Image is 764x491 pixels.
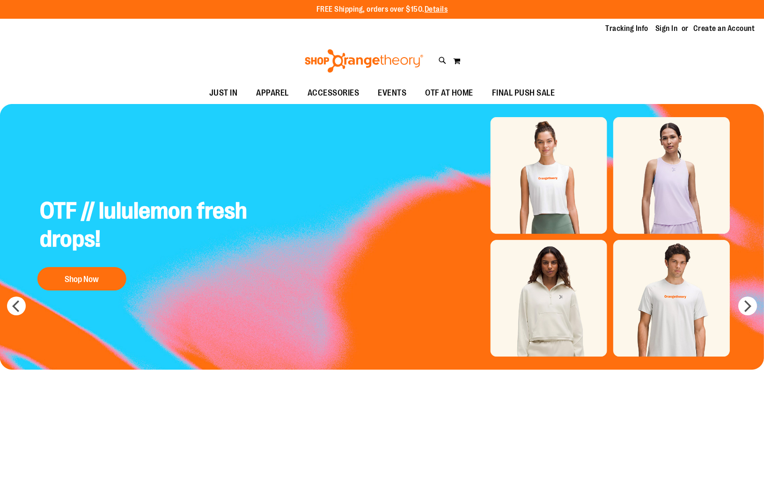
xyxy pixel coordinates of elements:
[7,297,26,315] button: prev
[37,267,126,290] button: Shop Now
[605,23,648,34] a: Tracking Info
[492,82,555,104] span: FINAL PUSH SALE
[425,5,448,14] a: Details
[378,82,406,104] span: EVENTS
[738,297,757,315] button: next
[316,4,448,15] p: FREE Shipping, orders over $150.
[256,82,289,104] span: APPAREL
[693,23,755,34] a: Create an Account
[425,82,473,104] span: OTF AT HOME
[303,49,425,73] img: Shop Orangetheory
[209,82,238,104] span: JUST IN
[308,82,360,104] span: ACCESSORIES
[655,23,678,34] a: Sign In
[33,190,255,262] h2: OTF // lululemon fresh drops!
